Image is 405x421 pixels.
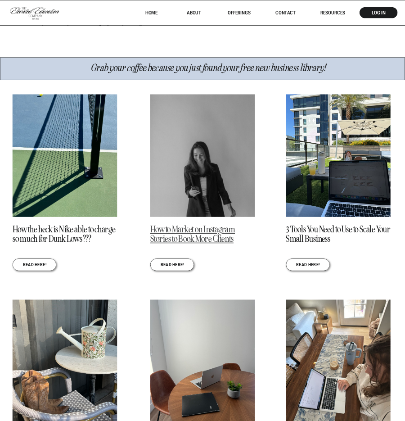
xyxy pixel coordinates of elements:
[286,224,391,245] a: 3 Tools You Need to Use to Scale Your Small Business
[182,10,206,15] a: About
[150,95,255,217] img: How to market on Instagram stories
[286,95,391,217] a: 3 Tools You Need to Use to Scale Your Small Business
[296,263,320,267] a: REad here!
[22,263,46,267] a: REad here!
[365,10,392,15] a: log in
[271,10,301,15] a: Contact
[160,263,184,267] a: REad here!
[13,224,116,245] a: How the heck is Nike able to charge so much for Dunk Lows???
[218,10,260,15] a: offerings
[136,10,166,15] a: HOME
[150,224,235,245] a: How to Market on Instagram Stories to Book More Clients
[13,95,117,217] a: How the heck is Nike able to charge so much for Dunk Lows???
[56,63,361,75] p: Grab your coffee because you just found your free new business library!
[311,10,354,15] a: RESOURCES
